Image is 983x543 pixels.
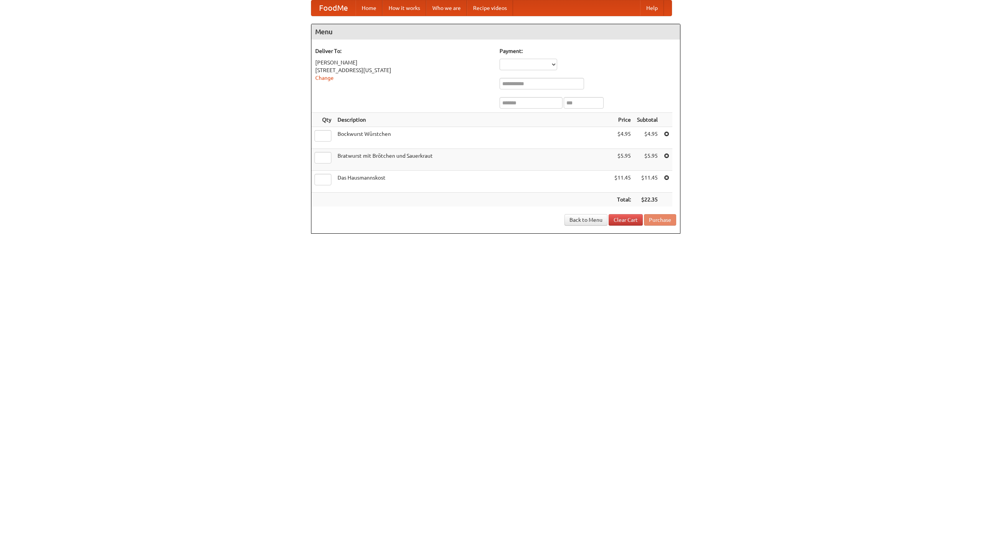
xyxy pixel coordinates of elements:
[634,127,661,149] td: $4.95
[611,127,634,149] td: $4.95
[315,75,334,81] a: Change
[640,0,664,16] a: Help
[426,0,467,16] a: Who we are
[356,0,382,16] a: Home
[609,214,643,226] a: Clear Cart
[311,0,356,16] a: FoodMe
[500,47,676,55] h5: Payment:
[382,0,426,16] a: How it works
[611,193,634,207] th: Total:
[315,47,492,55] h5: Deliver To:
[311,113,334,127] th: Qty
[334,149,611,171] td: Bratwurst mit Brötchen und Sauerkraut
[467,0,513,16] a: Recipe videos
[315,59,492,66] div: [PERSON_NAME]
[334,127,611,149] td: Bockwurst Würstchen
[634,113,661,127] th: Subtotal
[311,24,680,40] h4: Menu
[634,171,661,193] td: $11.45
[634,193,661,207] th: $22.35
[611,149,634,171] td: $5.95
[334,171,611,193] td: Das Hausmannskost
[611,113,634,127] th: Price
[611,171,634,193] td: $11.45
[634,149,661,171] td: $5.95
[644,214,676,226] button: Purchase
[564,214,607,226] a: Back to Menu
[315,66,492,74] div: [STREET_ADDRESS][US_STATE]
[334,113,611,127] th: Description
